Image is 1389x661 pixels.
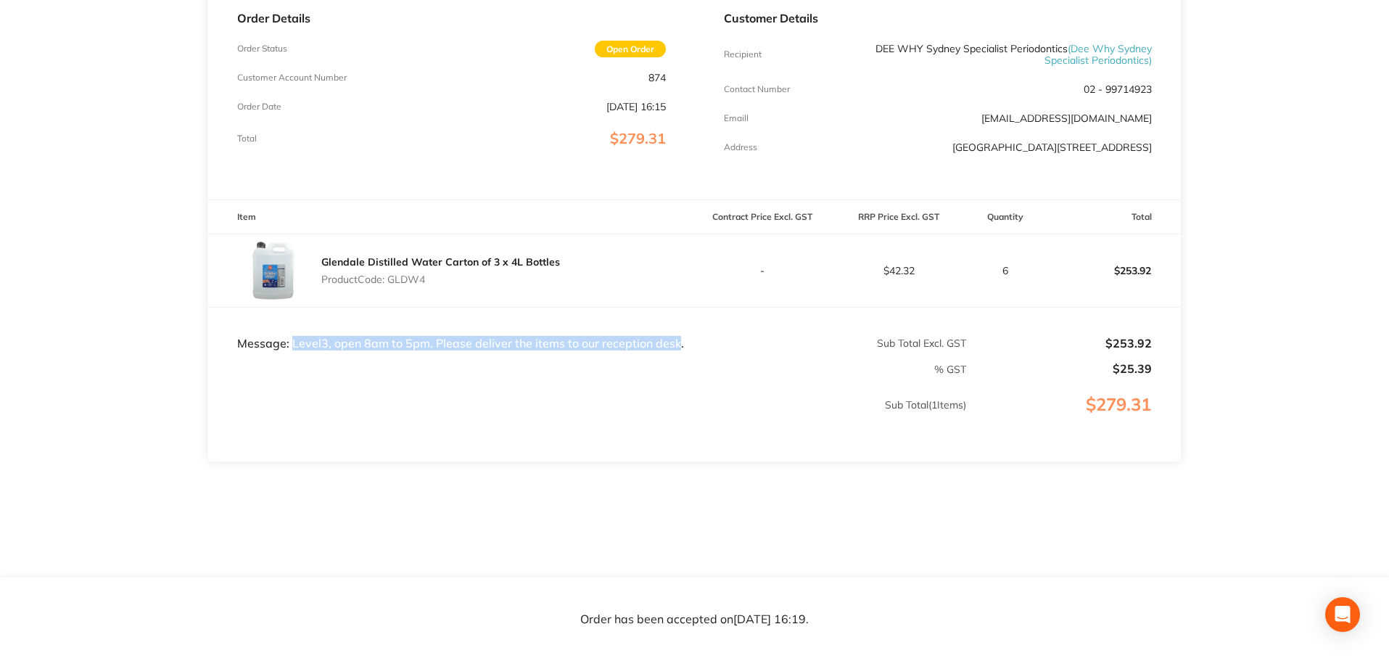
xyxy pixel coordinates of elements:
img: cmE5N2RhMA [237,234,310,307]
p: Contact Number [724,84,790,94]
p: Order has been accepted on [DATE] 16:19 . [580,612,809,625]
th: Total [1044,200,1181,234]
p: [GEOGRAPHIC_DATA][STREET_ADDRESS] [952,141,1152,153]
p: 02 - 99714923 [1084,83,1152,95]
span: $279.31 [610,129,666,147]
p: Total [237,134,257,144]
a: [EMAIL_ADDRESS][DOMAIN_NAME] [981,112,1152,125]
th: RRP Price Excl. GST [830,200,967,234]
p: Customer Details [724,12,1152,25]
th: Quantity [967,200,1044,234]
p: Order Status [237,44,287,54]
p: Sub Total ( 1 Items) [209,399,966,440]
p: $253.92 [968,337,1152,350]
p: [DATE] 16:15 [606,101,666,112]
p: Sub Total Excl. GST [696,337,966,349]
p: Order Date [237,102,281,112]
a: Glendale Distilled Water Carton of 3 x 4L Bottles [321,255,560,268]
p: Order Details [237,12,665,25]
p: Recipient [724,49,762,59]
td: Message: Level3, open 8am to 5pm. Please deliver the items to our reception desk. [208,308,694,351]
p: 874 [648,72,666,83]
p: Emaill [724,113,749,123]
p: Product Code: GLDW4 [321,274,560,285]
th: Contract Price Excl. GST [695,200,831,234]
p: 6 [968,265,1044,276]
p: $42.32 [831,265,966,276]
p: Customer Account Number [237,73,347,83]
p: $25.39 [968,362,1152,375]
p: Address [724,142,757,152]
p: $253.92 [1045,253,1180,288]
div: Open Intercom Messenger [1325,597,1360,632]
p: - [696,265,830,276]
p: $279.31 [968,395,1180,444]
span: Open Order [595,41,666,57]
p: DEE WHY Sydney Specialist Periodontics [866,43,1152,66]
th: Item [208,200,694,234]
p: % GST [209,364,966,375]
span: ( Dee Why Sydney Specialist Periodontics ) [1044,42,1152,67]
